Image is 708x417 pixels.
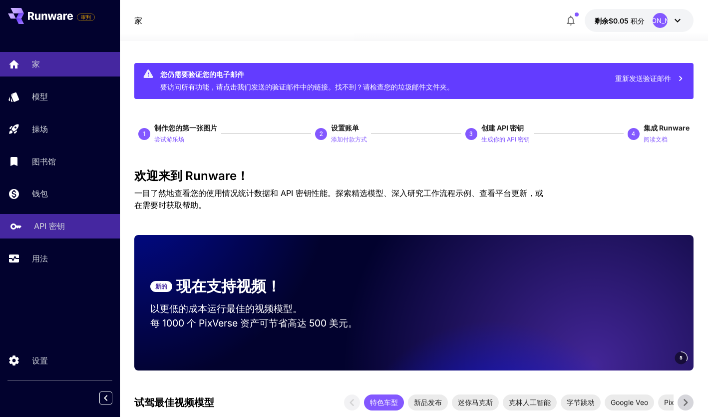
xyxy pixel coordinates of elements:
font: 每 1000 个 PixVerse 资产可节省高达 500 美元。 [150,317,357,329]
button: 尝试游乐场 [154,133,184,145]
font: 字节跳动 [567,398,595,406]
button: 0.05 美元[PERSON_NAME] [585,9,694,32]
font: 特色车型 [370,398,398,406]
font: 审判 [81,14,91,20]
font: 2 [320,130,323,137]
div: 字节跳动 [561,394,601,410]
font: 试驾最佳视频模型 [134,396,214,408]
font: 集成 Runware [644,123,690,132]
div: 0.05 美元 [595,15,645,26]
div: 特色车型 [364,394,404,410]
font: 钱包 [32,188,48,198]
font: 新的 [155,282,167,290]
div: 折叠侧边栏 [107,389,120,407]
span: 5 [680,354,683,361]
font: API 密钥 [34,221,65,231]
nav: 面包屑 [134,14,142,26]
font: 重新发送验证邮件 [615,74,671,82]
div: Google Veo [605,394,654,410]
font: 制作您的第一张图片 [154,123,217,132]
button: 添加付款方式 [331,133,367,145]
font: 家 [32,59,40,69]
font: 要访问所有功能，请点击我们发送的验证邮件中的链接。找不到？请检查您的垃圾邮件文件夹。 [160,82,454,91]
font: 3 [469,130,473,137]
div: PixVerse [658,394,699,410]
div: 新品发布 [408,394,448,410]
button: 阅读文档 [644,133,668,145]
button: 折叠侧边栏 [99,391,112,404]
font: 添加付款方式 [331,135,367,143]
font: 设置 [32,355,48,365]
font: 操场 [32,124,48,134]
font: 图书馆 [32,156,56,166]
font: PixVerse [664,398,693,406]
font: 现在支持视频！ [176,277,281,295]
font: 设置账单 [331,123,359,132]
font: 剩余$0.05 [595,16,629,25]
button: 重新发送验证邮件 [610,68,690,88]
font: 4 [632,130,635,137]
div: 迷你马克斯 [452,394,499,410]
font: 欢迎来到 Runware！ [134,168,249,183]
a: 家 [134,14,142,26]
font: 尝试游乐场 [154,135,184,143]
font: 克林人工智能 [509,398,551,406]
font: 积分 [631,16,645,25]
font: 创建 API 密钥 [481,123,524,132]
font: 阅读文档 [644,135,668,143]
font: 迷你马克斯 [458,398,493,406]
font: 模型 [32,91,48,101]
div: 克林人工智能 [503,394,557,410]
font: Google Veo [611,398,648,406]
font: 您仍需要验证您的电子邮件 [160,70,244,78]
span: 添加您的支付卡以启用完整的平台功能。 [77,11,95,23]
font: 用法 [32,253,48,263]
font: 以更低的成本运行最佳的视频模型。 [150,302,302,314]
font: 生成你的 API 密钥 [481,135,530,143]
font: [PERSON_NAME] [633,16,687,24]
font: 家 [134,15,142,25]
font: 新品发布 [414,398,442,406]
font: 1 [143,130,146,137]
font: 一目了然地查看您的使用情况统计数据和 API 密钥性能。探索精选模型、深入研究工作流程示例、查看平台更新，或在需要时获取帮助。 [134,188,543,210]
button: 生成你的 API 密钥 [481,133,530,145]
